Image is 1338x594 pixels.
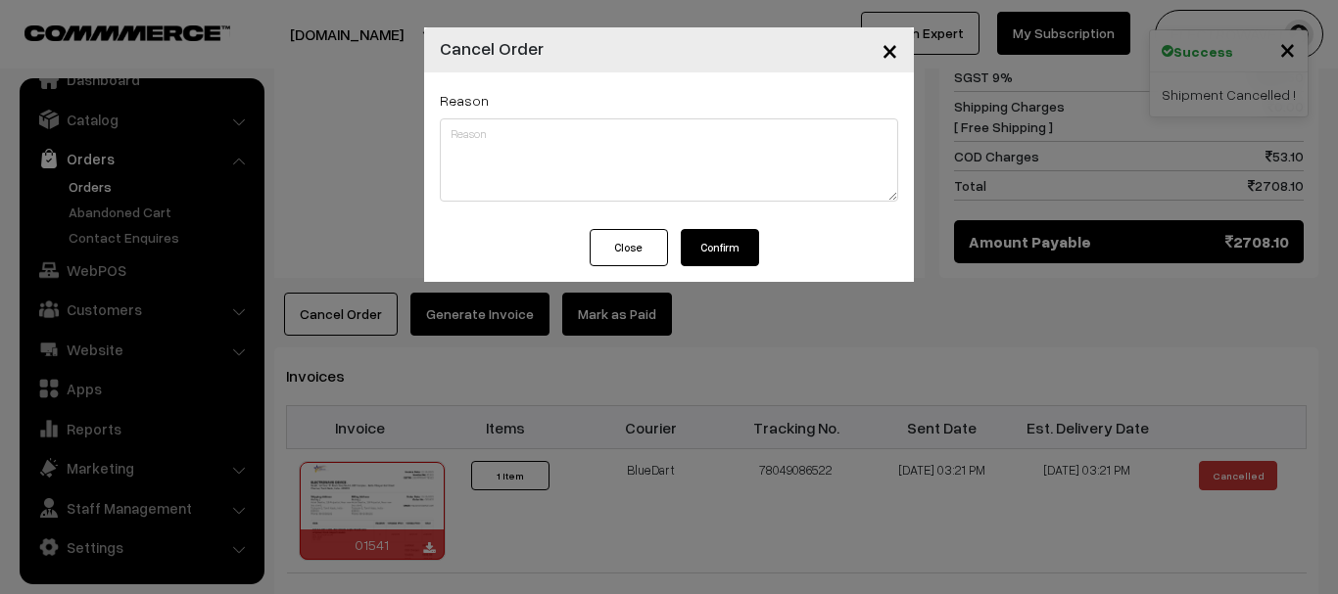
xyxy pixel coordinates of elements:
[866,20,914,80] button: Close
[590,229,668,266] button: Close
[440,90,489,111] label: Reason
[681,229,759,266] button: Confirm
[440,35,544,62] h4: Cancel Order
[882,31,898,68] span: ×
